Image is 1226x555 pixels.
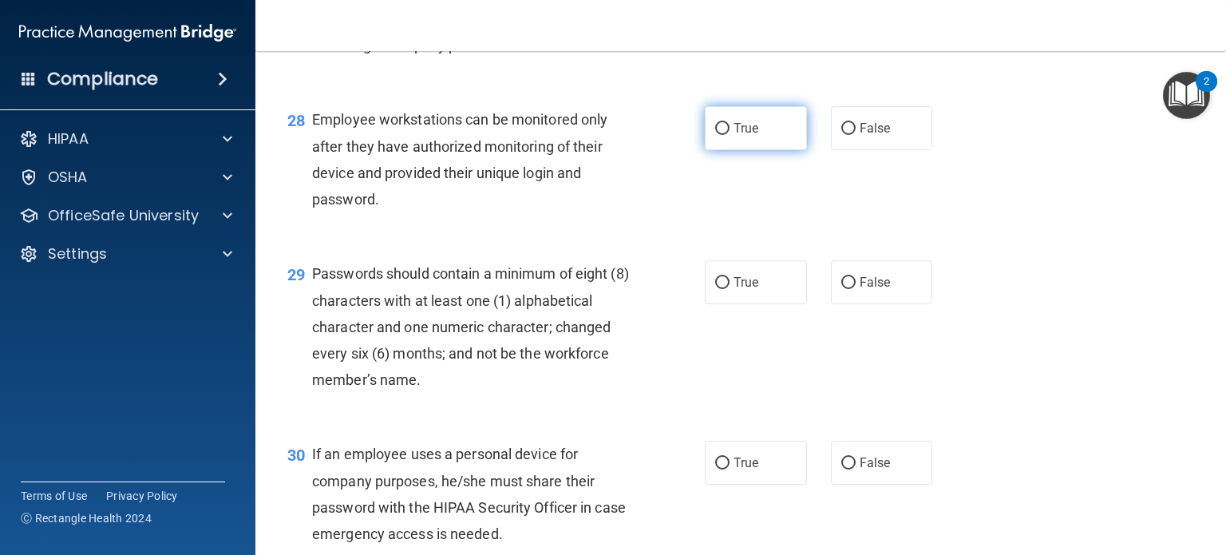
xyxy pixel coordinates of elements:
a: Settings [19,244,232,264]
input: False [841,458,856,470]
input: False [841,123,856,135]
span: True [734,455,758,470]
span: Passwords should contain a minimum of eight (8) characters with at least one (1) alphabetical cha... [312,265,629,388]
input: False [841,277,856,289]
span: True [734,275,758,290]
span: 28 [287,111,305,130]
p: HIPAA [48,129,89,149]
span: True [734,121,758,136]
img: PMB logo [19,17,236,49]
span: 30 [287,446,305,465]
input: True [715,277,730,289]
h4: Compliance [47,68,158,90]
a: Privacy Policy [106,488,178,504]
span: False [860,455,891,470]
iframe: Drift Widget Chat Controller [1146,445,1207,505]
a: OSHA [19,168,232,187]
div: 2 [1204,81,1209,102]
input: True [715,123,730,135]
a: OfficeSafe University [19,206,232,225]
p: Settings [48,244,107,264]
span: False [860,121,891,136]
a: HIPAA [19,129,232,149]
p: OSHA [48,168,88,187]
span: Ⓒ Rectangle Health 2024 [21,510,152,526]
span: If an employee uses a personal device for company purposes, he/she must share their password with... [312,446,626,542]
button: Open Resource Center, 2 new notifications [1163,72,1210,119]
span: False [860,275,891,290]
span: Employee workstations can be monitored only after they have authorized monitoring of their device... [312,111,607,208]
p: OfficeSafe University [48,206,199,225]
a: Terms of Use [21,488,87,504]
input: True [715,458,730,470]
span: 29 [287,265,305,284]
